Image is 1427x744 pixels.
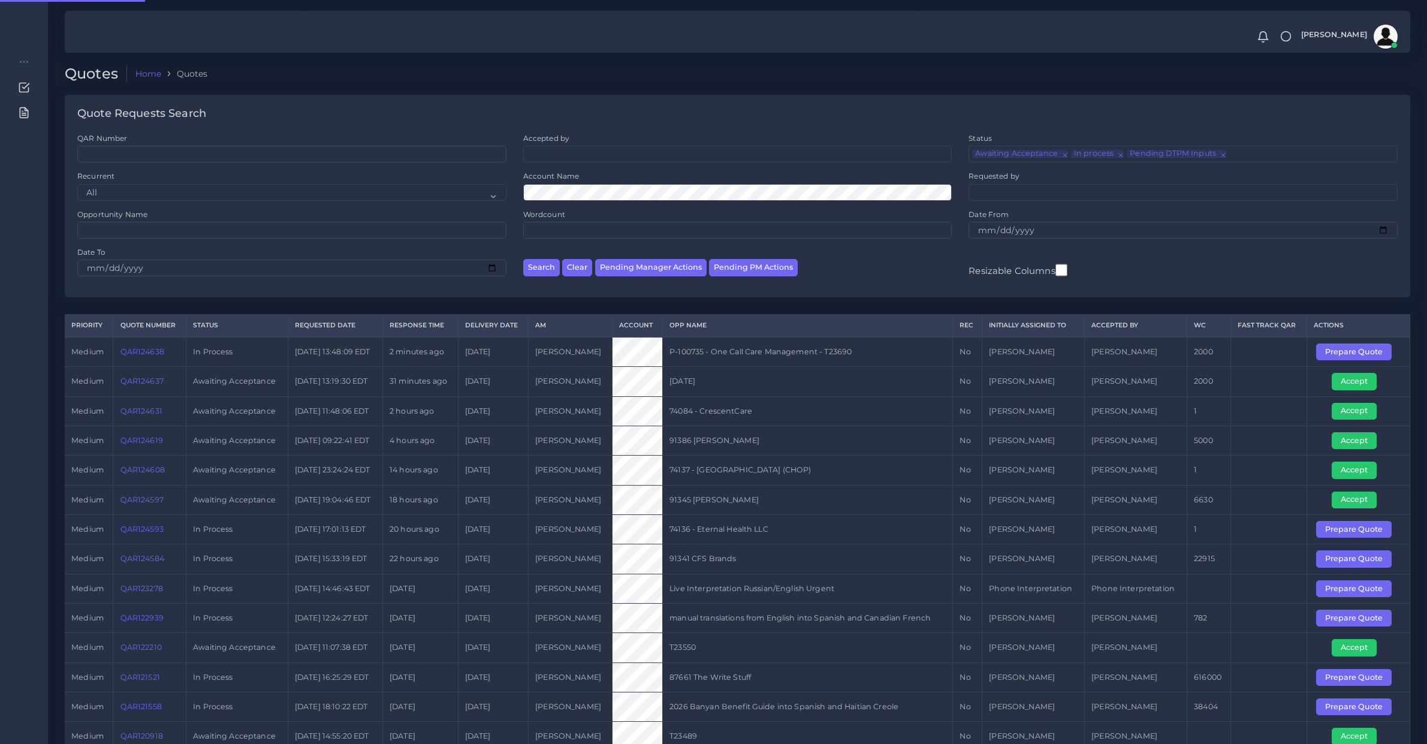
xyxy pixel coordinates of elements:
td: No [953,692,982,722]
span: medium [71,525,104,534]
a: Prepare Quote [1316,702,1400,711]
td: [PERSON_NAME] [982,367,1085,396]
td: In Process [186,514,288,544]
a: Accept [1332,495,1385,504]
td: [DATE] 18:10:22 EDT [288,692,382,722]
span: medium [71,465,104,474]
td: [DATE] 13:48:09 EDT [288,337,382,367]
td: In Process [186,337,288,367]
td: [DATE] 13:19:30 EDT [288,367,382,396]
td: No [953,485,982,514]
td: T23550 [662,633,952,662]
a: Accept [1332,435,1385,444]
span: medium [71,554,104,563]
button: Accept [1332,462,1377,478]
td: 5000 [1187,426,1230,455]
td: Live Interpretation Russian/English Urgent [662,574,952,603]
li: Pending DTPM Inputs [1127,150,1226,158]
span: medium [71,436,104,445]
a: Prepare Quote [1316,672,1400,681]
button: Pending PM Actions [709,259,798,276]
td: [PERSON_NAME] [982,426,1085,455]
a: QAR124597 [120,495,164,504]
td: 74084 - CrescentCare [662,396,952,426]
button: Prepare Quote [1316,550,1392,567]
a: Prepare Quote [1316,554,1400,563]
label: Status [969,133,992,143]
a: QAR121521 [120,673,160,682]
button: Accept [1332,373,1377,390]
td: 2000 [1187,367,1230,396]
td: [PERSON_NAME] [528,485,612,514]
a: QAR124631 [120,406,162,415]
td: [DATE] [458,337,528,367]
input: Resizable Columns [1055,263,1067,278]
td: [PERSON_NAME] [1084,337,1187,367]
td: No [953,662,982,692]
td: [PERSON_NAME] [528,426,612,455]
td: 14 hours ago [382,456,458,485]
td: [PERSON_NAME] [1084,692,1187,722]
label: Resizable Columns [969,263,1067,278]
td: [DATE] 11:07:38 EDT [288,633,382,662]
td: [PERSON_NAME] [1084,603,1187,632]
td: [DATE] [458,367,528,396]
h2: Quotes [65,65,127,83]
button: Prepare Quote [1316,344,1392,360]
td: [PERSON_NAME] [982,662,1085,692]
td: [DATE] [458,633,528,662]
a: QAR121558 [120,702,162,711]
a: QAR124593 [120,525,164,534]
td: [DATE] [458,514,528,544]
a: Home [135,68,162,80]
td: [PERSON_NAME] [982,396,1085,426]
td: Phone Interpretation [1084,574,1187,603]
a: Accept [1332,376,1385,385]
a: Prepare Quote [1316,583,1400,592]
td: [PERSON_NAME] [1084,662,1187,692]
span: medium [71,495,104,504]
button: Prepare Quote [1316,698,1392,715]
td: 31 minutes ago [382,367,458,396]
a: Accept [1332,731,1385,740]
td: 91341 CFS Brands [662,544,952,574]
td: [PERSON_NAME] [982,633,1085,662]
td: [PERSON_NAME] [1084,633,1187,662]
td: P-100735 - One Call Care Management - T23690 [662,337,952,367]
td: In Process [186,574,288,603]
td: [PERSON_NAME] [528,574,612,603]
td: [DATE] 19:04:46 EDT [288,485,382,514]
td: [DATE] [458,662,528,692]
td: [DATE] [458,603,528,632]
td: 22 hours ago [382,544,458,574]
td: [PERSON_NAME] [982,692,1085,722]
a: [PERSON_NAME]avatar [1295,25,1402,49]
td: 2000 [1187,337,1230,367]
td: 1 [1187,396,1230,426]
td: Awaiting Acceptance [186,367,288,396]
td: [DATE] [382,574,458,603]
td: In Process [186,662,288,692]
a: QAR124584 [120,554,164,563]
td: 18 hours ago [382,485,458,514]
td: 1 [1187,514,1230,544]
td: [PERSON_NAME] [1084,456,1187,485]
a: QAR124638 [120,347,164,356]
td: [PERSON_NAME] [1084,396,1187,426]
label: Requested by [969,171,1019,181]
th: Accepted by [1084,315,1187,337]
td: [PERSON_NAME] [982,337,1085,367]
h4: Quote Requests Search [77,107,206,121]
td: 1 [1187,456,1230,485]
button: Prepare Quote [1316,580,1392,597]
td: [PERSON_NAME] [982,603,1085,632]
td: [DATE] [382,603,458,632]
td: [PERSON_NAME] [1084,367,1187,396]
td: [PERSON_NAME] [982,544,1085,574]
th: Account [613,315,663,337]
td: manual translations from English into Spanish and Canadian French [662,603,952,632]
td: [PERSON_NAME] [982,456,1085,485]
td: [DATE] [458,692,528,722]
td: [PERSON_NAME] [1084,485,1187,514]
button: Prepare Quote [1316,610,1392,626]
